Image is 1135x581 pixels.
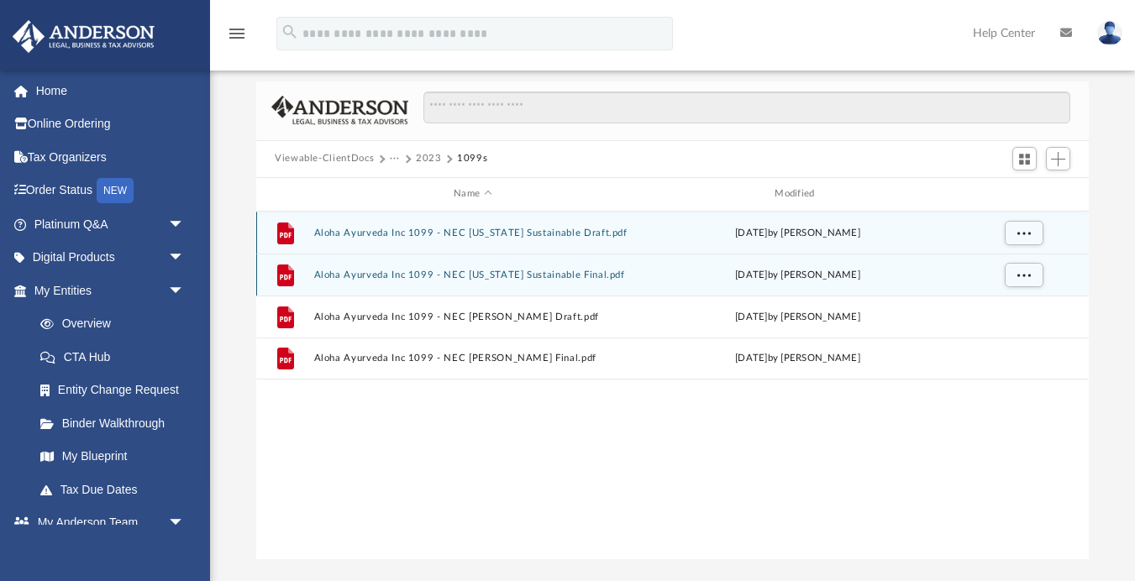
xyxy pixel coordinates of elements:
[638,186,957,202] div: Modified
[168,274,202,308] span: arrow_drop_down
[313,186,632,202] div: Name
[416,151,442,166] button: 2023
[227,24,247,44] i: menu
[24,307,210,341] a: Overview
[8,20,160,53] img: Anderson Advisors Platinum Portal
[314,227,632,238] button: Aloha Ayurveda Inc 1099 - NEC [US_STATE] Sustainable Draft.pdf
[1005,220,1043,245] button: More options
[12,241,210,275] a: Digital Productsarrow_drop_down
[12,74,210,107] a: Home
[12,174,210,208] a: Order StatusNEW
[97,178,134,203] div: NEW
[168,506,202,541] span: arrow_drop_down
[12,207,210,241] a: Platinum Q&Aarrow_drop_down
[457,151,487,166] button: 1099s
[638,267,956,282] div: [DATE] by [PERSON_NAME]
[12,140,210,174] a: Tax Organizers
[24,340,210,374] a: CTA Hub
[314,311,632,322] button: Aloha Ayurveda Inc 1099 - NEC [PERSON_NAME] Draft.pdf
[168,207,202,242] span: arrow_drop_down
[1005,262,1043,287] button: More options
[24,473,210,506] a: Tax Due Dates
[12,107,210,141] a: Online Ordering
[275,151,374,166] button: Viewable-ClientDocs
[168,241,202,275] span: arrow_drop_down
[12,274,210,307] a: My Entitiesarrow_drop_down
[314,269,632,280] button: Aloha Ayurveda Inc 1099 - NEC [US_STATE] Sustainable Final.pdf
[390,151,401,166] button: ···
[24,406,210,440] a: Binder Walkthrough
[281,23,299,41] i: search
[638,225,956,240] div: [DATE] by [PERSON_NAME]
[12,506,202,540] a: My Anderson Teamarrow_drop_down
[256,212,1089,559] div: grid
[1097,21,1122,45] img: User Pic
[423,92,1070,123] input: Search files and folders
[964,186,1081,202] div: id
[24,374,210,407] a: Entity Change Request
[314,353,632,364] button: Aloha Ayurveda Inc 1099 - NEC [PERSON_NAME] Final.pdf
[264,186,306,202] div: id
[638,351,956,366] div: [DATE] by [PERSON_NAME]
[638,309,956,324] div: [DATE] by [PERSON_NAME]
[1046,147,1071,170] button: Add
[227,32,247,44] a: menu
[1012,147,1038,170] button: Switch to Grid View
[24,440,202,474] a: My Blueprint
